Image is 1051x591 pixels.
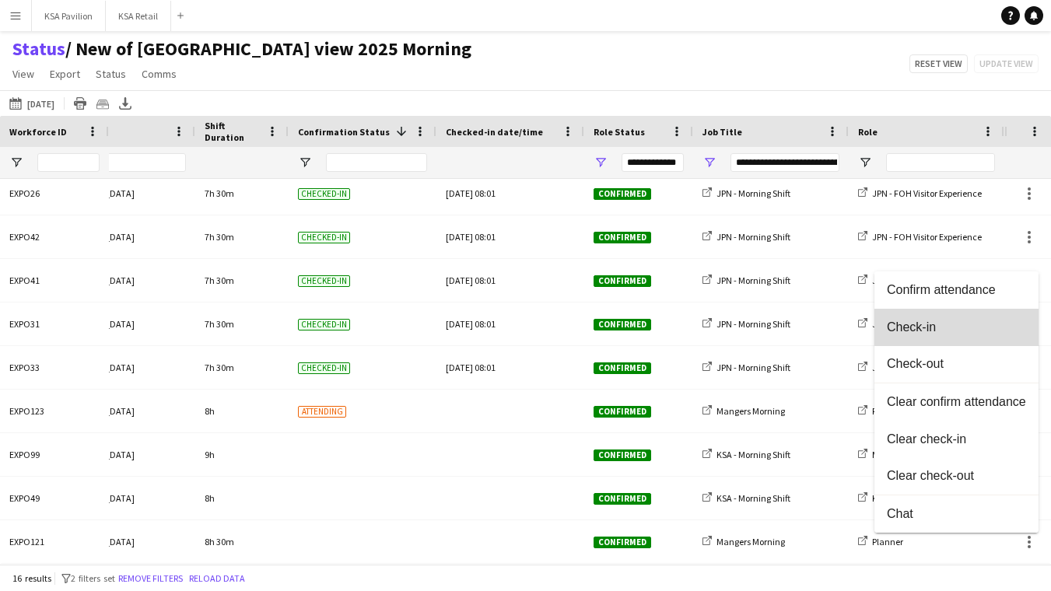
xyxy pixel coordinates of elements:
[887,506,1026,520] span: Chat
[874,495,1039,533] button: Chat
[887,432,1026,446] span: Clear check-in
[887,394,1026,408] span: Clear confirm attendance
[874,346,1039,383] button: Check-out
[887,320,1026,334] span: Check-in
[874,421,1039,458] button: Clear check-in
[874,309,1039,346] button: Check-in
[887,282,1026,296] span: Confirm attendance
[874,271,1039,309] button: Confirm attendance
[887,357,1026,371] span: Check-out
[887,469,1026,483] span: Clear check-out
[874,458,1039,495] button: Clear check-out
[874,383,1039,421] button: Clear confirm attendance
